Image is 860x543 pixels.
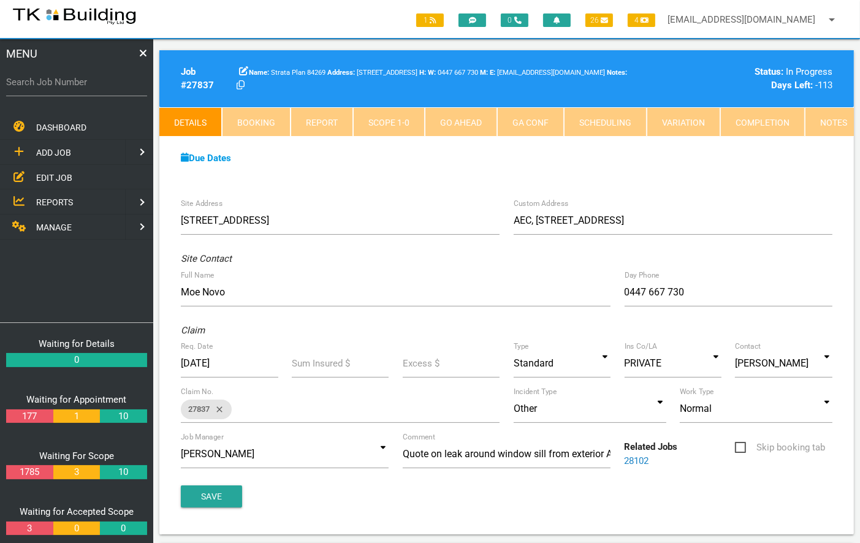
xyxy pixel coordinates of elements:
span: [EMAIL_ADDRESS][DOMAIN_NAME] [490,69,605,77]
span: Strata Plan 84269 [249,69,325,77]
b: W: [428,69,436,77]
label: Full Name [181,270,214,281]
label: Sum Insured $ [292,357,350,371]
label: Job Manager [181,431,224,442]
i: Claim [181,325,205,336]
a: 0 [53,522,100,536]
span: DASHBOARD [36,123,86,132]
a: Go Ahead [425,107,497,137]
b: Address: [327,69,355,77]
label: Claim No. [181,386,214,397]
b: Related Jobs [625,441,678,452]
img: s3file [12,6,137,26]
a: Waiting for Accepted Scope [20,506,134,517]
a: 177 [6,409,53,423]
label: Type [514,341,529,352]
label: Work Type [680,386,714,397]
a: Variation [647,107,720,137]
a: GA Conf [497,107,564,137]
a: 0 [6,353,147,367]
a: Completion [720,107,805,137]
a: 0 [100,522,147,536]
span: MENU [6,45,37,62]
a: Click here copy customer information. [237,80,245,91]
label: Site Address [181,198,223,209]
span: ADD JOB [36,148,71,158]
b: E: [490,69,495,77]
a: 28102 [625,455,649,466]
label: Comment [403,431,435,442]
b: Name: [249,69,269,77]
b: Notes: [607,69,627,77]
label: Search Job Number [6,75,147,89]
a: 3 [53,465,100,479]
a: 10 [100,465,147,479]
div: In Progress -113 [680,65,832,93]
span: MANAGE [36,222,72,232]
label: Incident Type [514,386,557,397]
label: Req. Date [181,341,213,352]
span: 1 [416,13,444,27]
a: Booking [222,107,291,137]
b: Job # 27837 [181,66,214,91]
a: 3 [6,522,53,536]
span: EDIT JOB [36,172,72,182]
span: 4 [628,13,655,27]
a: Due Dates [181,153,231,164]
a: Waiting for Details [39,338,115,349]
span: 26 [585,13,613,27]
a: Waiting For Scope [39,450,114,461]
label: Contact [735,341,761,352]
label: Ins Co/LA [625,341,658,352]
a: 1785 [6,465,53,479]
a: Scope 1-0 [353,107,425,137]
b: Status: [755,66,783,77]
a: Details [159,107,222,137]
span: 0447 667 730 [428,69,478,77]
b: H: [419,69,426,77]
a: Scheduling [564,107,647,137]
b: Days Left: [771,80,813,91]
a: 1 [53,409,100,423]
label: Excess $ [403,357,440,371]
span: [STREET_ADDRESS] [327,69,417,77]
a: Report [291,107,353,137]
label: Custom Address [514,198,569,209]
i: Site Contact [181,253,232,264]
a: 10 [100,409,147,423]
i: close [210,400,224,419]
label: Day Phone [625,270,660,281]
a: Waiting for Appointment [27,394,127,405]
b: M: [480,69,488,77]
span: REPORTS [36,197,73,207]
button: Save [181,485,242,507]
span: 0 [501,13,528,27]
div: 27837 [181,400,232,419]
span: Skip booking tab [735,440,825,455]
